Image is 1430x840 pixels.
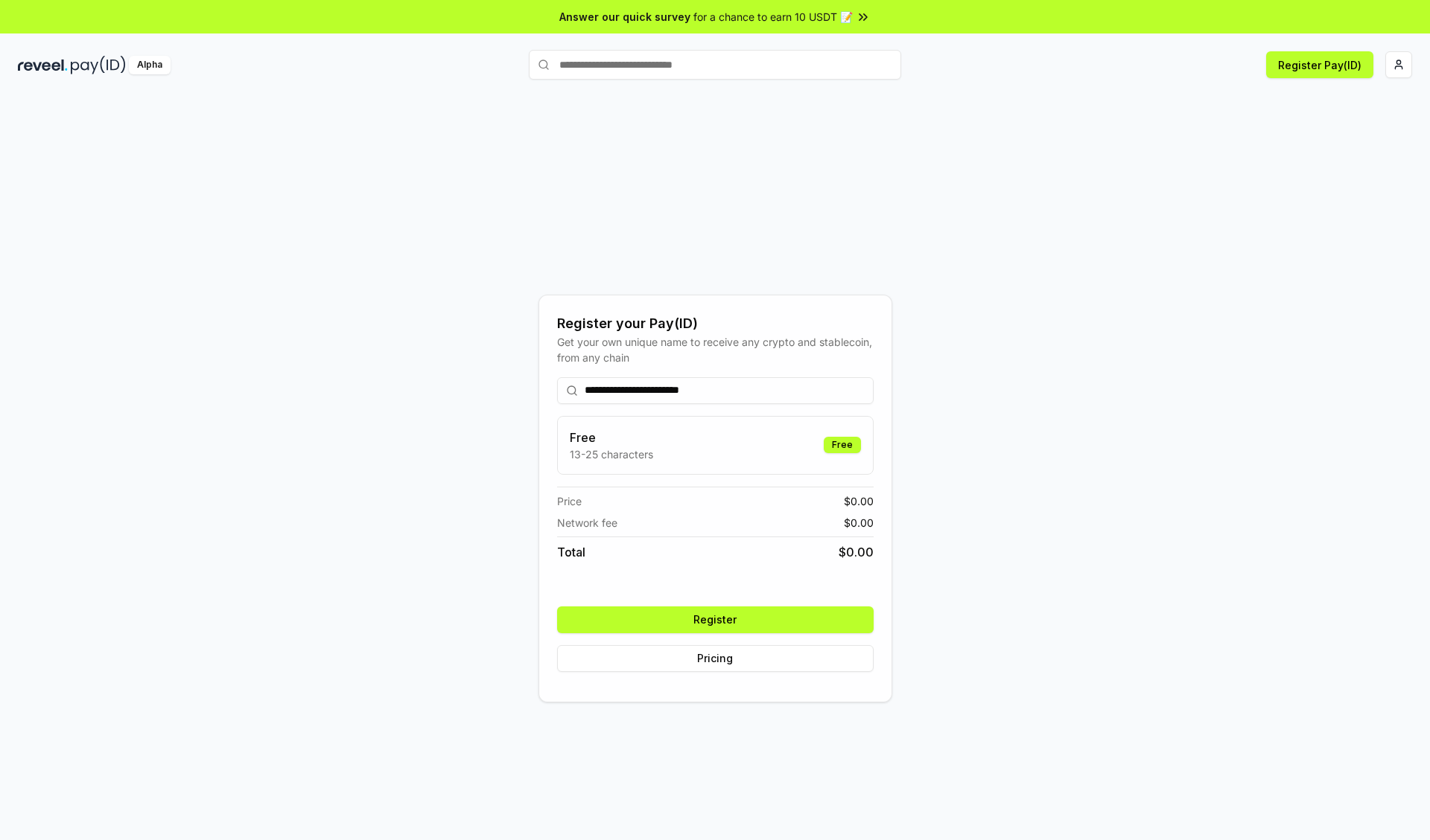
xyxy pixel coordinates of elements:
[1266,51,1373,78] button: Register Pay(ID)
[570,429,653,446] h3: Free
[129,56,171,74] div: Alpha
[71,56,126,74] img: pay_id
[570,446,653,462] p: 13-25 characters
[557,313,874,334] div: Register your Pay(ID)
[557,645,874,672] button: Pricing
[824,437,861,453] div: Free
[557,606,874,633] button: Register
[693,9,853,25] span: for a chance to earn 10 USDT 📝
[839,543,874,561] span: $ 0.00
[559,9,690,25] span: Answer our quick survey
[557,515,617,530] span: Network fee
[557,543,585,561] span: Total
[18,56,68,74] img: reveel_dark
[557,334,874,365] div: Get your own unique name to receive any crypto and stablecoin, from any chain
[557,493,582,509] span: Price
[844,493,874,509] span: $ 0.00
[844,515,874,530] span: $ 0.00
